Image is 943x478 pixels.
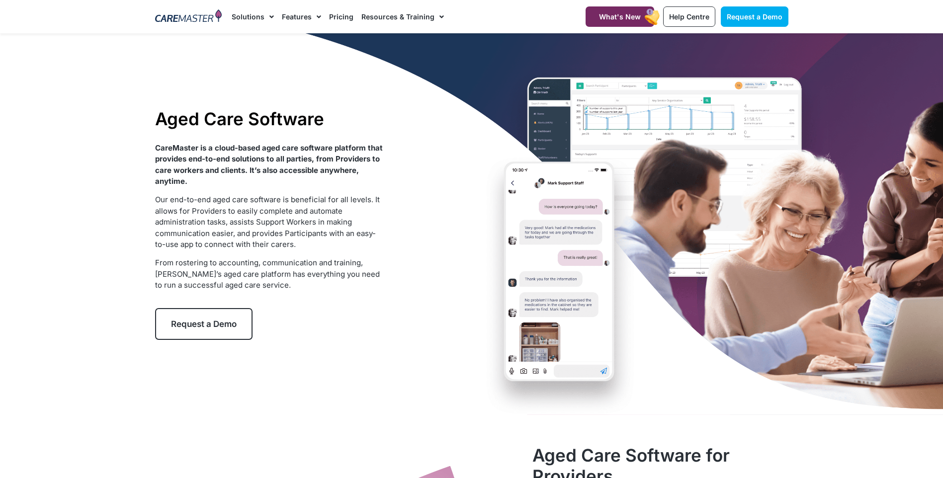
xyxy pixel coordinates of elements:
a: Request a Demo [721,6,788,27]
h1: Aged Care Software [155,108,383,129]
a: What's New [586,6,654,27]
span: Our end-to-end aged care software is beneficial for all levels. It allows for Providers to easily... [155,195,380,249]
span: Request a Demo [727,12,782,21]
a: Request a Demo [155,308,253,340]
span: Request a Demo [171,319,237,329]
span: From rostering to accounting, communication and training, [PERSON_NAME]’s aged care platform has ... [155,258,380,290]
span: What's New [599,12,641,21]
strong: CareMaster is a cloud-based aged care software platform that provides end-to-end solutions to all... [155,143,383,186]
a: Help Centre [663,6,715,27]
img: CareMaster Logo [155,9,222,24]
span: Help Centre [669,12,709,21]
